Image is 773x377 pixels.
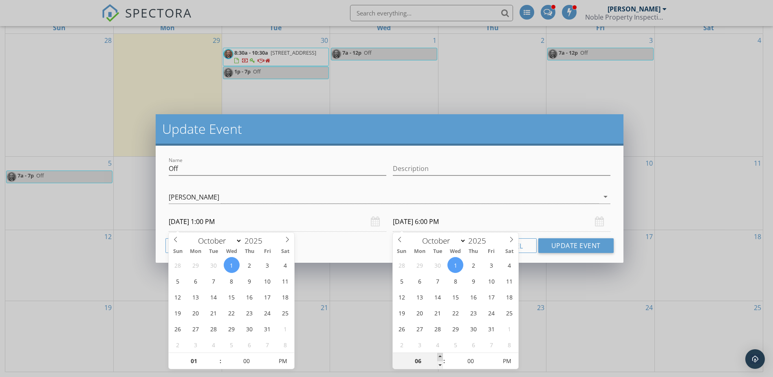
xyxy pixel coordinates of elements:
span: September 30, 2025 [206,257,222,273]
span: October 26, 2025 [170,321,186,337]
span: November 4, 2025 [429,337,445,353]
span: November 1, 2025 [277,321,293,337]
span: Fri [258,249,276,254]
span: October 12, 2025 [170,289,186,305]
span: October 15, 2025 [447,289,463,305]
span: November 3, 2025 [412,337,427,353]
span: October 3, 2025 [260,257,275,273]
span: October 10, 2025 [260,273,275,289]
span: Fri [482,249,500,254]
span: November 6, 2025 [465,337,481,353]
span: November 4, 2025 [206,337,222,353]
span: October 17, 2025 [260,289,275,305]
span: : [219,353,222,369]
span: October 31, 2025 [260,321,275,337]
input: Select date [393,212,610,232]
span: Wed [222,249,240,254]
span: October 30, 2025 [465,321,481,337]
span: Mon [411,249,429,254]
span: October 30, 2025 [242,321,258,337]
span: October 29, 2025 [224,321,240,337]
h2: Update Event [162,121,617,137]
span: October 16, 2025 [465,289,481,305]
span: October 1, 2025 [224,257,240,273]
input: Select date [169,212,386,232]
span: Sat [500,249,518,254]
span: October 12, 2025 [394,289,410,305]
span: October 8, 2025 [224,273,240,289]
span: November 5, 2025 [224,337,240,353]
span: October 5, 2025 [394,273,410,289]
input: Year [466,235,493,246]
span: Tue [205,249,222,254]
span: October 25, 2025 [501,305,517,321]
span: October 13, 2025 [412,289,427,305]
span: October 23, 2025 [465,305,481,321]
span: October 13, 2025 [188,289,204,305]
span: November 1, 2025 [501,321,517,337]
span: October 11, 2025 [277,273,293,289]
span: October 2, 2025 [242,257,258,273]
span: Sun [393,249,411,254]
span: : [443,353,445,369]
span: October 11, 2025 [501,273,517,289]
span: November 2, 2025 [394,337,410,353]
span: October 23, 2025 [242,305,258,321]
span: November 8, 2025 [501,337,517,353]
span: October 26, 2025 [394,321,410,337]
div: Open Intercom Messenger [745,349,765,369]
span: October 29, 2025 [447,321,463,337]
span: October 15, 2025 [224,289,240,305]
span: September 30, 2025 [429,257,445,273]
span: October 28, 2025 [206,321,222,337]
span: October 14, 2025 [429,289,445,305]
span: October 18, 2025 [501,289,517,305]
span: October 27, 2025 [188,321,204,337]
span: October 8, 2025 [447,273,463,289]
span: October 28, 2025 [429,321,445,337]
span: September 28, 2025 [394,257,410,273]
span: October 31, 2025 [483,321,499,337]
span: October 20, 2025 [188,305,204,321]
span: October 5, 2025 [170,273,186,289]
button: Update Event [538,238,614,253]
span: Click to toggle [272,353,294,369]
span: October 22, 2025 [447,305,463,321]
div: [PERSON_NAME] [169,193,219,201]
span: November 8, 2025 [277,337,293,353]
span: October 24, 2025 [260,305,275,321]
span: October 7, 2025 [429,273,445,289]
span: October 9, 2025 [465,273,481,289]
span: November 6, 2025 [242,337,258,353]
span: October 27, 2025 [412,321,427,337]
i: arrow_drop_down [601,192,610,202]
button: Delete [165,238,216,253]
span: September 29, 2025 [188,257,204,273]
span: November 7, 2025 [260,337,275,353]
span: October 25, 2025 [277,305,293,321]
span: October 21, 2025 [206,305,222,321]
span: Click to toggle [496,353,518,369]
span: October 9, 2025 [242,273,258,289]
span: October 6, 2025 [412,273,427,289]
span: October 16, 2025 [242,289,258,305]
span: October 4, 2025 [277,257,293,273]
span: October 19, 2025 [394,305,410,321]
span: Mon [187,249,205,254]
span: October 3, 2025 [483,257,499,273]
span: Tue [429,249,447,254]
span: September 29, 2025 [412,257,427,273]
span: November 2, 2025 [170,337,186,353]
span: Thu [465,249,482,254]
span: Wed [447,249,465,254]
span: October 22, 2025 [224,305,240,321]
span: Sun [169,249,187,254]
span: October 18, 2025 [277,289,293,305]
span: October 1, 2025 [447,257,463,273]
input: Year [242,235,269,246]
span: October 7, 2025 [206,273,222,289]
span: October 17, 2025 [483,289,499,305]
span: October 24, 2025 [483,305,499,321]
span: October 14, 2025 [206,289,222,305]
span: Thu [240,249,258,254]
